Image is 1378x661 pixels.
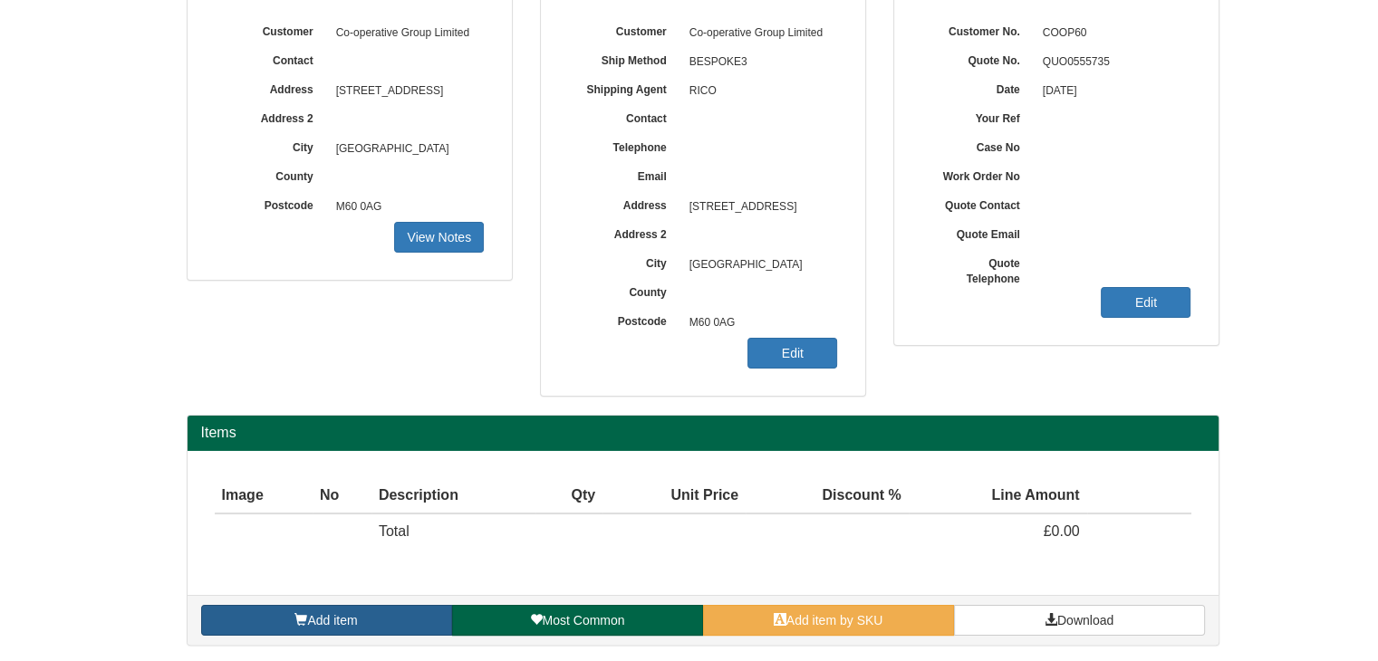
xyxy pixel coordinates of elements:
[327,19,485,48] span: Co-operative Group Limited
[394,222,484,253] a: View Notes
[215,164,327,185] label: County
[215,77,327,98] label: Address
[215,106,327,127] label: Address 2
[201,425,1205,441] h2: Items
[568,193,680,214] label: Address
[215,478,313,514] th: Image
[568,251,680,272] label: City
[215,193,327,214] label: Postcode
[568,164,680,185] label: Email
[568,106,680,127] label: Contact
[680,193,838,222] span: [STREET_ADDRESS]
[327,77,485,106] span: [STREET_ADDRESS]
[568,48,680,69] label: Ship Method
[1044,523,1080,539] span: £0.00
[327,135,485,164] span: [GEOGRAPHIC_DATA]
[921,193,1034,214] label: Quote Contact
[680,48,838,77] span: BESPOKE3
[921,106,1034,127] label: Your Ref
[680,309,838,338] span: M60 0AG
[371,478,535,514] th: Description
[535,478,602,514] th: Qty
[746,478,909,514] th: Discount %
[313,478,371,514] th: No
[215,19,327,40] label: Customer
[921,222,1034,243] label: Quote Email
[909,478,1087,514] th: Line Amount
[1034,19,1191,48] span: COOP60
[371,513,535,550] td: Total
[1101,287,1190,318] a: Edit
[568,309,680,330] label: Postcode
[921,19,1034,40] label: Customer No.
[215,48,327,69] label: Contact
[568,19,680,40] label: Customer
[786,613,883,627] span: Add item by SKU
[747,338,837,369] a: Edit
[921,135,1034,156] label: Case No
[954,605,1205,636] a: Download
[327,193,485,222] span: M60 0AG
[568,222,680,243] label: Address 2
[921,164,1034,185] label: Work Order No
[1057,613,1113,627] span: Download
[568,135,680,156] label: Telephone
[680,77,838,106] span: RICO
[921,48,1034,69] label: Quote No.
[1034,77,1191,106] span: [DATE]
[680,19,838,48] span: Co-operative Group Limited
[215,135,327,156] label: City
[568,77,680,98] label: Shipping Agent
[680,251,838,280] span: [GEOGRAPHIC_DATA]
[1034,48,1191,77] span: QUO0555735
[542,613,624,627] span: Most Common
[921,77,1034,98] label: Date
[602,478,746,514] th: Unit Price
[307,613,357,627] span: Add item
[921,251,1034,287] label: Quote Telephone
[568,280,680,301] label: County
